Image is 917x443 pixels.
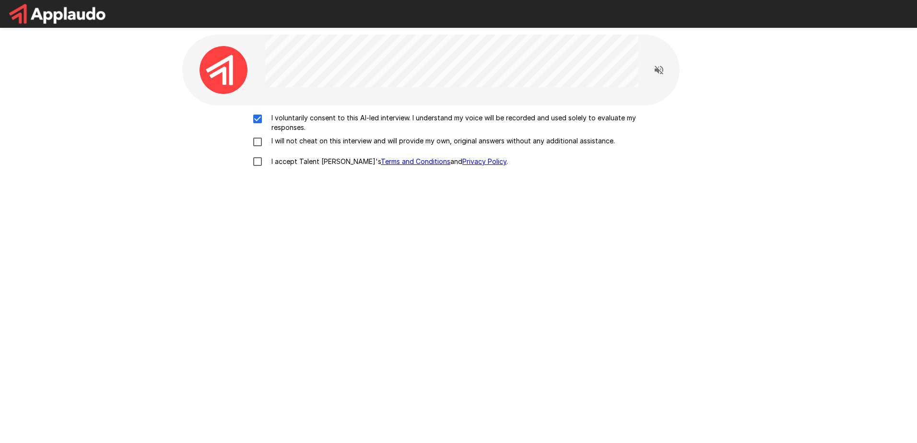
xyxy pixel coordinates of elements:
p: I voluntarily consent to this AI-led interview. I understand my voice will be recorded and used s... [268,113,670,132]
p: I accept Talent [PERSON_NAME]'s and . [268,157,508,166]
img: applaudo_avatar.png [200,46,247,94]
button: Read questions aloud [649,60,669,80]
a: Terms and Conditions [381,157,450,165]
p: I will not cheat on this interview and will provide my own, original answers without any addition... [268,136,615,146]
a: Privacy Policy [462,157,506,165]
